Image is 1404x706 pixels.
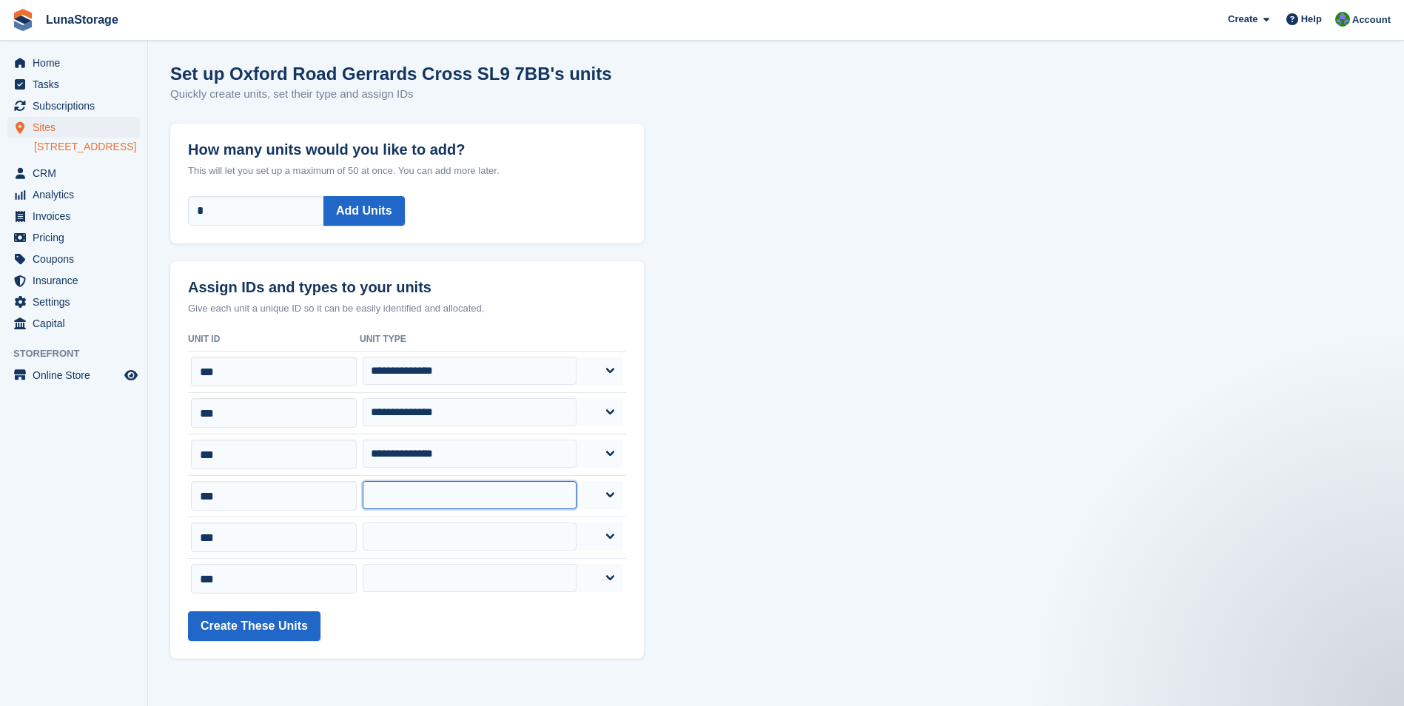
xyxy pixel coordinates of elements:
span: Settings [33,292,121,312]
span: Online Store [33,365,121,386]
label: How many units would you like to add? [188,124,626,158]
span: Insurance [33,270,121,291]
span: Home [33,53,121,73]
span: Subscriptions [33,95,121,116]
h1: Set up Oxford Road Gerrards Cross SL9 7BB's units [170,64,612,84]
span: Coupons [33,249,121,269]
span: Pricing [33,227,121,248]
a: menu [7,206,140,226]
span: Create [1228,12,1257,27]
a: menu [7,270,140,291]
span: Storefront [13,346,147,361]
th: Unit Type [360,328,626,352]
strong: Assign IDs and types to your units [188,279,431,296]
span: Invoices [33,206,121,226]
a: menu [7,249,140,269]
button: Add Units [323,196,405,226]
a: menu [7,184,140,205]
p: Quickly create units, set their type and assign IDs [170,86,612,103]
a: [STREET_ADDRESS] [34,140,140,154]
button: Create These Units [188,611,320,641]
a: menu [7,53,140,73]
a: menu [7,95,140,116]
p: Give each unit a unique ID so it can be easily identified and allocated. [188,301,626,316]
a: menu [7,365,140,386]
span: Account [1352,13,1391,27]
th: Unit ID [188,328,360,352]
img: Cathal Vaughan [1335,12,1350,27]
a: menu [7,74,140,95]
a: LunaStorage [40,7,124,32]
a: menu [7,163,140,184]
img: stora-icon-8386f47178a22dfd0bd8f6a31ec36ba5ce8667c1dd55bd0f319d3a0aa187defe.svg [12,9,34,31]
a: menu [7,227,140,248]
a: menu [7,292,140,312]
span: Help [1301,12,1322,27]
a: Preview store [122,366,140,384]
span: Analytics [33,184,121,205]
a: menu [7,117,140,138]
span: CRM [33,163,121,184]
a: menu [7,313,140,334]
span: Tasks [33,74,121,95]
span: Capital [33,313,121,334]
p: This will let you set up a maximum of 50 at once. You can add more later. [188,164,626,178]
span: Sites [33,117,121,138]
